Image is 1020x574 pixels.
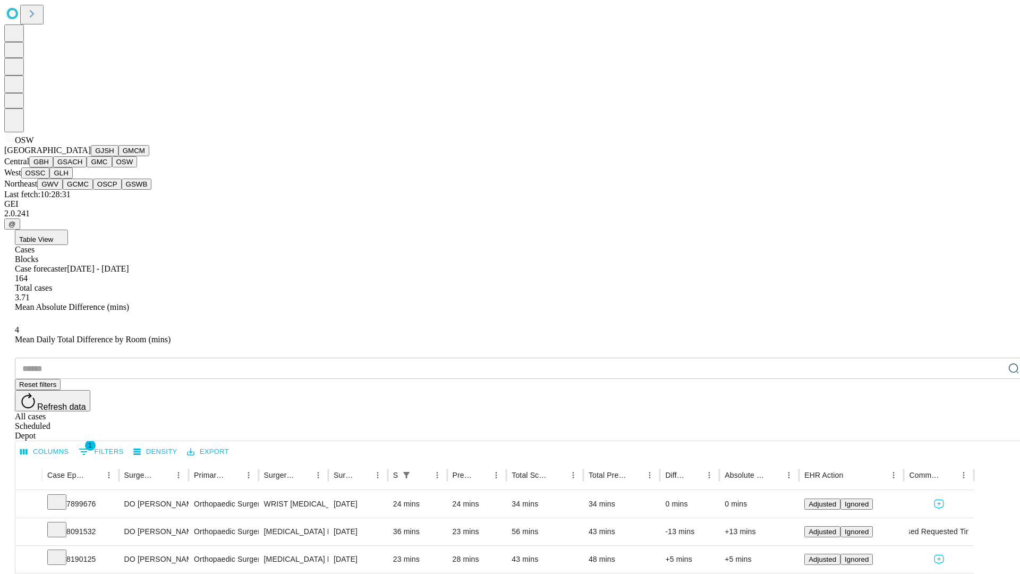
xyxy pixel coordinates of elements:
[118,145,149,156] button: GMCM
[725,546,794,573] div: +5 mins
[47,546,114,573] div: 8190125
[101,468,116,483] button: Menu
[725,491,794,518] div: 0 mins
[393,546,442,573] div: 23 mins
[67,264,129,273] span: [DATE] - [DATE]
[124,491,183,518] div: DO [PERSON_NAME] [PERSON_NAME] Do
[687,468,702,483] button: Sort
[415,468,430,483] button: Sort
[886,468,901,483] button: Menu
[489,468,504,483] button: Menu
[589,471,627,479] div: Total Predicted Duration
[355,468,370,483] button: Sort
[124,546,183,573] div: DO [PERSON_NAME] [PERSON_NAME] Do
[453,471,473,479] div: Predicted In Room Duration
[264,491,323,518] div: WRIST [MEDICAL_DATA] SURGERY RELEASE TRANSVERSE [MEDICAL_DATA] LIGAMENT
[194,518,253,545] div: Orthopaedic Surgery
[311,468,326,483] button: Menu
[15,264,67,273] span: Case forecaster
[264,518,323,545] div: [MEDICAL_DATA] RELEASE
[840,526,873,537] button: Ignored
[589,491,655,518] div: 34 mins
[15,274,28,283] span: 164
[512,546,578,573] div: 43 mins
[4,209,1016,218] div: 2.0.241
[8,220,16,228] span: @
[15,379,61,390] button: Reset filters
[194,546,253,573] div: Orthopaedic Surgery
[124,518,183,545] div: DO [PERSON_NAME] [PERSON_NAME] Do
[85,440,96,451] span: 1
[15,293,30,302] span: 3.71
[47,518,114,545] div: 8091532
[430,468,445,483] button: Menu
[21,551,37,569] button: Expand
[112,156,138,167] button: OSW
[399,468,414,483] div: 1 active filter
[93,179,122,190] button: OSCP
[334,491,382,518] div: [DATE]
[87,156,112,167] button: GMC
[4,146,91,155] span: [GEOGRAPHIC_DATA]
[474,468,489,483] button: Sort
[589,518,655,545] div: 43 mins
[840,499,873,510] button: Ignored
[21,167,50,179] button: OSSC
[725,471,766,479] div: Absolute Difference
[804,499,840,510] button: Adjusted
[551,468,566,483] button: Sort
[184,444,232,460] button: Export
[809,528,836,536] span: Adjusted
[512,471,550,479] div: Total Scheduled Duration
[804,554,840,565] button: Adjusted
[296,468,311,483] button: Sort
[131,444,180,460] button: Density
[264,471,295,479] div: Surgery Name
[4,168,21,177] span: West
[941,468,956,483] button: Sort
[566,468,581,483] button: Menu
[804,526,840,537] button: Adjusted
[21,495,37,514] button: Expand
[194,471,225,479] div: Primary Service
[665,518,714,545] div: -13 mins
[15,325,19,334] span: 4
[901,518,976,545] span: Used Requested Time
[264,546,323,573] div: [MEDICAL_DATA] RELEASE
[393,471,398,479] div: Scheduled In Room Duration
[91,145,118,156] button: GJSH
[725,518,794,545] div: +13 mins
[4,218,20,230] button: @
[399,468,414,483] button: Show filters
[665,471,686,479] div: Difference
[122,179,152,190] button: GSWB
[37,179,63,190] button: GWV
[453,546,501,573] div: 28 mins
[393,518,442,545] div: 36 mins
[512,491,578,518] div: 34 mins
[15,302,129,311] span: Mean Absolute Difference (mins)
[845,528,869,536] span: Ignored
[370,468,385,483] button: Menu
[840,554,873,565] button: Ignored
[37,402,86,411] span: Refresh data
[909,471,940,479] div: Comments
[665,491,714,518] div: 0 mins
[47,491,114,518] div: 7899676
[512,518,578,545] div: 56 mins
[124,471,155,479] div: Surgeon Name
[845,555,869,563] span: Ignored
[767,468,781,483] button: Sort
[15,390,90,411] button: Refresh data
[809,555,836,563] span: Adjusted
[642,468,657,483] button: Menu
[156,468,171,483] button: Sort
[781,468,796,483] button: Menu
[21,523,37,542] button: Expand
[29,156,53,167] button: GBH
[241,468,256,483] button: Menu
[665,546,714,573] div: +5 mins
[4,190,71,199] span: Last fetch: 10:28:31
[49,167,72,179] button: GLH
[844,468,859,483] button: Sort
